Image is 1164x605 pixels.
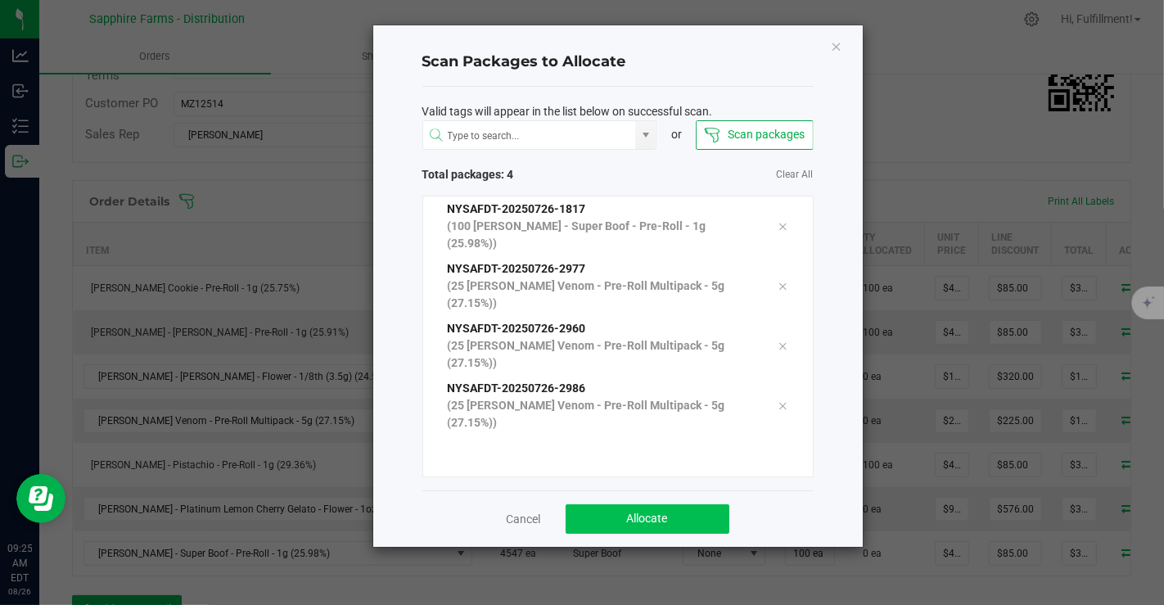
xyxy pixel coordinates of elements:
span: NYSAFDT-20250726-2977 [448,262,586,275]
p: (100 [PERSON_NAME] - Super Boof - Pre-Roll - 1g (25.98%)) [448,218,754,252]
div: Remove tag [765,276,800,296]
iframe: Resource center [16,474,65,523]
div: Remove tag [765,395,800,415]
span: NYSAFDT-20250726-1817 [448,202,586,215]
a: Cancel [507,511,541,527]
h4: Scan Packages to Allocate [422,52,814,73]
button: Close [831,36,842,56]
span: NYSAFDT-20250726-2986 [448,382,586,395]
span: Total packages: 4 [422,166,618,183]
p: (25 [PERSON_NAME] Venom - Pre-Roll Multipack - 5g (27.15%)) [448,337,754,372]
div: Remove tag [765,336,800,355]
span: Allocate [627,512,668,525]
button: Scan packages [696,120,813,150]
input: NO DATA FOUND [423,121,636,151]
a: Clear All [777,168,814,182]
p: (25 [PERSON_NAME] Venom - Pre-Roll Multipack - 5g (27.15%)) [448,397,754,431]
p: (25 [PERSON_NAME] Venom - Pre-Roll Multipack - 5g (27.15%)) [448,278,754,312]
span: NYSAFDT-20250726-2960 [448,322,586,335]
div: or [656,126,696,143]
button: Allocate [566,504,729,534]
span: Valid tags will appear in the list below on successful scan. [422,103,713,120]
div: Remove tag [765,216,800,236]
